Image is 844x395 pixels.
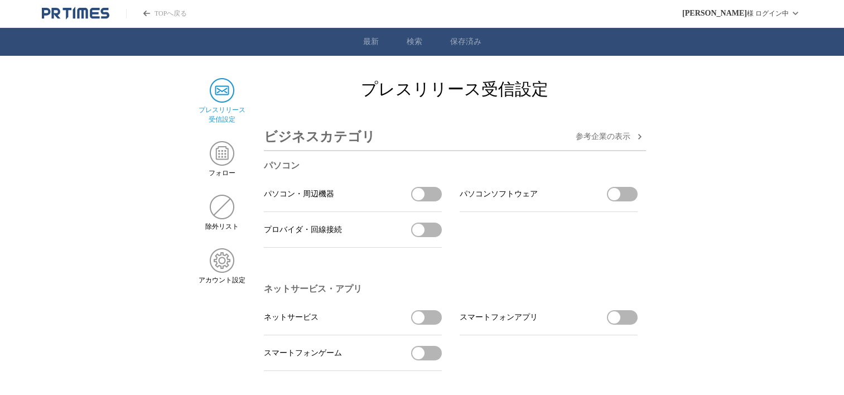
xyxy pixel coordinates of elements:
[264,160,638,172] h3: パソコン
[407,37,422,47] a: 検索
[264,348,342,358] span: スマートフォンゲーム
[264,78,646,101] h2: プレスリリース受信設定
[199,195,246,232] a: 除外リスト除外リスト
[450,37,481,47] a: 保存済み
[264,312,319,322] span: ネットサービス
[209,168,235,178] span: フォロー
[210,195,234,219] img: 除外リスト
[199,105,245,124] span: プレスリリース 受信設定
[576,130,646,143] button: 参考企業の表示
[264,225,342,235] span: プロバイダ・回線接続
[42,7,109,20] a: PR TIMESのトップページはこちら
[199,78,246,124] a: プレスリリース 受信設定プレスリリース 受信設定
[460,189,538,199] span: パソコンソフトウェア
[264,283,638,295] h3: ネットサービス・アプリ
[264,123,375,150] h3: ビジネスカテゴリ
[363,37,379,47] a: 最新
[682,9,747,18] span: [PERSON_NAME]
[210,141,234,166] img: フォロー
[199,276,245,285] span: アカウント設定
[264,189,334,199] span: パソコン・周辺機器
[460,312,538,322] span: スマートフォンアプリ
[210,78,234,103] img: プレスリリース 受信設定
[210,248,234,273] img: アカウント設定
[576,132,630,142] span: 参考企業の 表示
[199,248,246,285] a: アカウント設定アカウント設定
[205,222,239,232] span: 除外リスト
[199,141,246,178] a: フォローフォロー
[126,9,187,18] a: PR TIMESのトップページはこちら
